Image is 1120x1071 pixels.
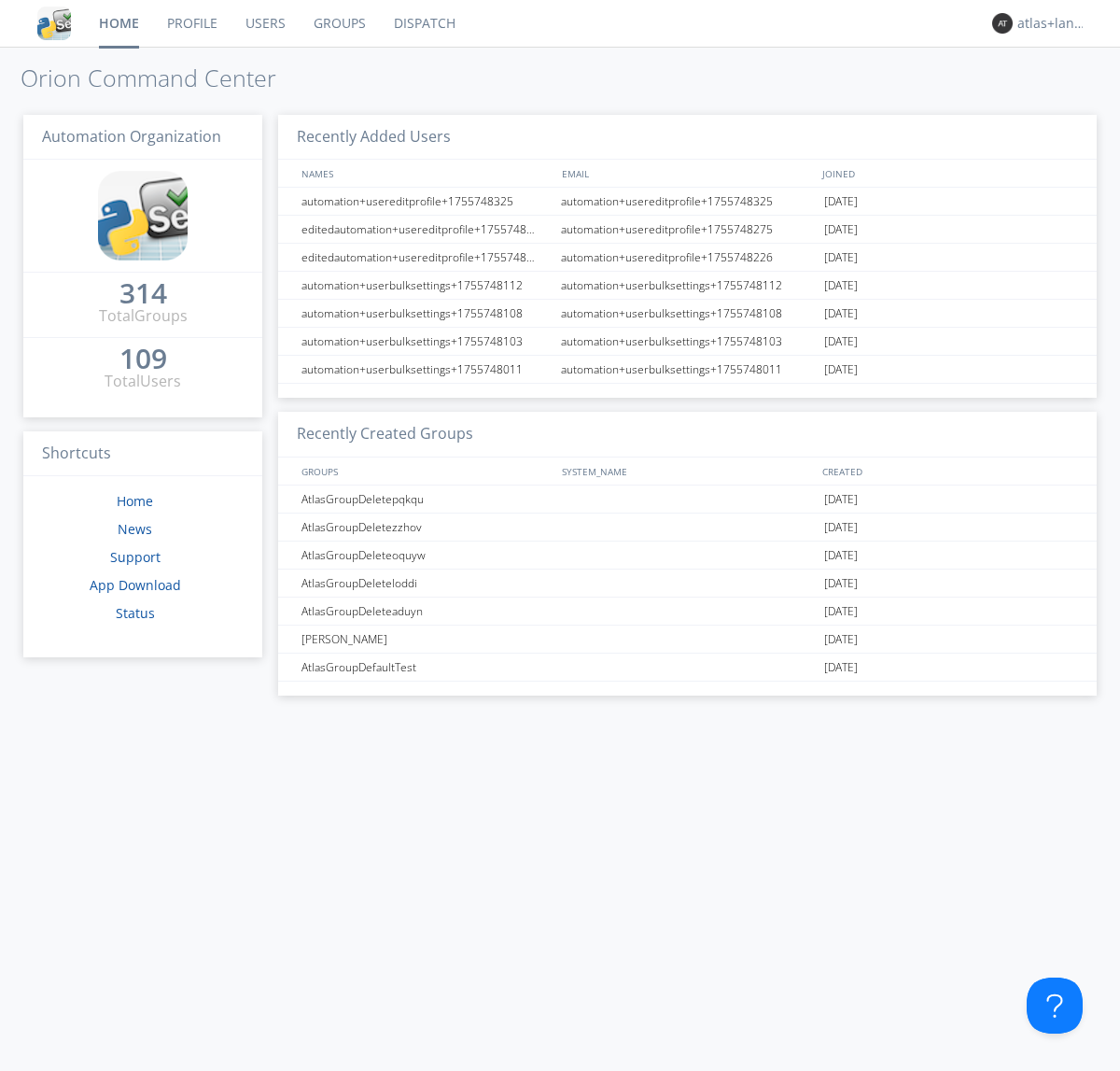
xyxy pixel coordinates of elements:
[297,626,555,653] div: [PERSON_NAME]
[278,654,1097,682] a: AtlasGroupDefaultTest[DATE]
[1017,14,1087,33] div: atlas+language+check
[297,160,553,187] div: NAMES
[116,604,155,622] a: Status
[297,188,555,215] div: automation+usereditprofile+1755748325
[278,300,1097,328] a: automation+userbulksettings+1755748108automation+userbulksettings+1755748108[DATE]
[556,300,819,327] div: automation+userbulksettings+1755748108
[278,598,1097,626] a: AtlasGroupDeleteaduyn[DATE]
[818,458,1079,485] div: CREATED
[278,328,1097,356] a: automation+userbulksettings+1755748103automation+userbulksettings+1755748103[DATE]
[297,654,555,681] div: AtlasGroupDefaultTest
[297,514,555,541] div: AtlasGroupDeletezzhov
[90,576,181,594] a: App Download
[278,272,1097,300] a: automation+userbulksettings+1755748112automation+userbulksettings+1755748112[DATE]
[278,570,1097,598] a: AtlasGroupDeleteloddi[DATE]
[278,115,1097,161] h3: Recently Added Users
[824,244,858,272] span: [DATE]
[297,300,555,327] div: automation+userbulksettings+1755748108
[556,328,819,355] div: automation+userbulksettings+1755748103
[278,486,1097,514] a: AtlasGroupDeletepqkqu[DATE]
[556,272,819,299] div: automation+userbulksettings+1755748112
[119,349,167,368] div: 109
[824,570,858,598] span: [DATE]
[556,244,819,271] div: automation+usereditprofile+1755748226
[297,216,555,243] div: editedautomation+usereditprofile+1755748275
[42,126,221,147] span: Automation Organization
[824,654,858,682] span: [DATE]
[824,626,858,654] span: [DATE]
[98,171,188,261] img: cddb5a64eb264b2086981ab96f4c1ba7
[278,514,1097,542] a: AtlasGroupDeletezzhov[DATE]
[278,542,1097,570] a: AtlasGroupDeleteoquyw[DATE]
[110,548,161,566] a: Support
[278,188,1097,216] a: automation+usereditprofile+1755748325automation+usereditprofile+1755748325[DATE]
[119,284,167,303] div: 314
[297,598,555,625] div: AtlasGroupDeleteaduyn
[119,284,167,305] a: 314
[824,542,858,570] span: [DATE]
[278,412,1097,458] h3: Recently Created Groups
[118,520,152,538] a: News
[119,349,167,371] a: 109
[556,356,819,383] div: automation+userbulksettings+1755748011
[818,160,1079,187] div: JOINED
[824,356,858,384] span: [DATE]
[23,431,262,477] h3: Shortcuts
[556,216,819,243] div: automation+usereditprofile+1755748275
[824,216,858,244] span: [DATE]
[297,542,555,569] div: AtlasGroupDeleteoquyw
[557,160,818,187] div: EMAIL
[824,486,858,514] span: [DATE]
[824,188,858,216] span: [DATE]
[278,356,1097,384] a: automation+userbulksettings+1755748011automation+userbulksettings+1755748011[DATE]
[992,13,1013,34] img: 373638.png
[297,272,555,299] div: automation+userbulksettings+1755748112
[99,305,188,327] div: Total Groups
[105,371,181,392] div: Total Users
[824,300,858,328] span: [DATE]
[37,7,71,40] img: cddb5a64eb264b2086981ab96f4c1ba7
[557,458,818,485] div: SYSTEM_NAME
[297,356,555,383] div: automation+userbulksettings+1755748011
[278,244,1097,272] a: editedautomation+usereditprofile+1755748226automation+usereditprofile+1755748226[DATE]
[1027,978,1083,1034] iframe: Toggle Customer Support
[297,570,555,597] div: AtlasGroupDeleteloddi
[824,598,858,626] span: [DATE]
[278,216,1097,244] a: editedautomation+usereditprofile+1755748275automation+usereditprofile+1755748275[DATE]
[297,328,555,355] div: automation+userbulksettings+1755748103
[297,244,555,271] div: editedautomation+usereditprofile+1755748226
[278,626,1097,654] a: [PERSON_NAME][DATE]
[297,486,555,513] div: AtlasGroupDeletepqkqu
[824,272,858,300] span: [DATE]
[824,514,858,542] span: [DATE]
[824,328,858,356] span: [DATE]
[117,492,153,510] a: Home
[556,188,819,215] div: automation+usereditprofile+1755748325
[297,458,553,485] div: GROUPS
